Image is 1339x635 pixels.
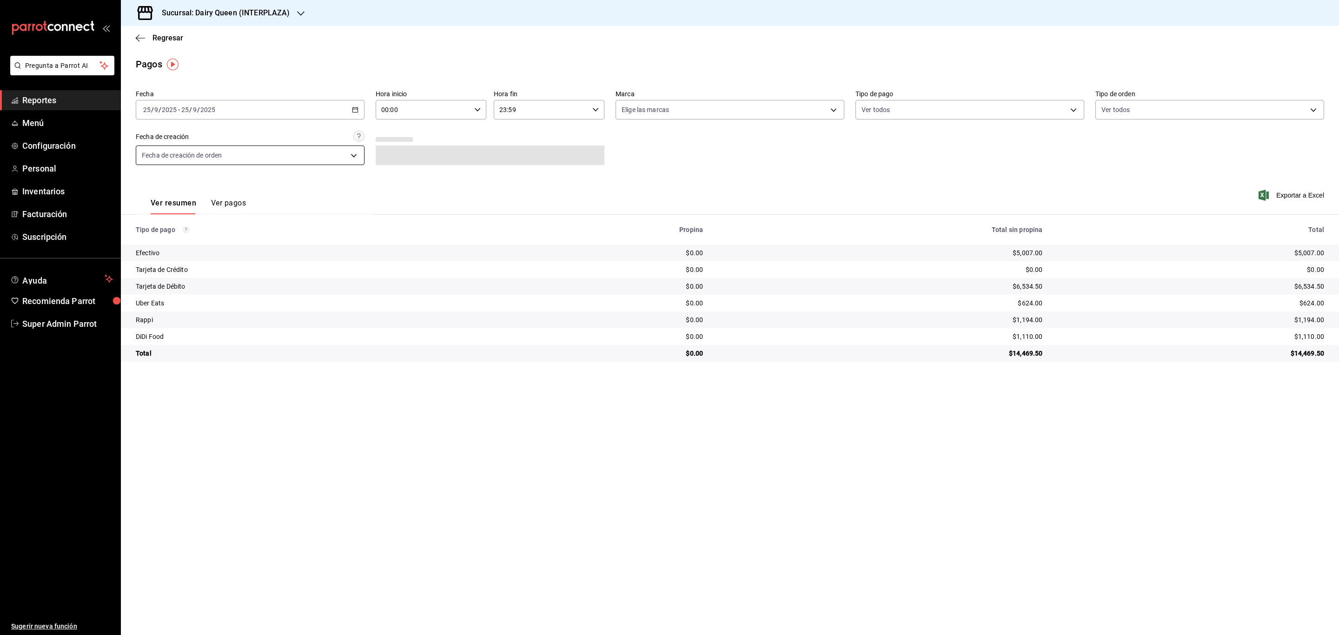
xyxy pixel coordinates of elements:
[167,59,179,70] img: Tooltip marker
[855,91,1084,97] label: Tipo de pago
[376,91,486,97] label: Hora inicio
[11,622,113,631] span: Sugerir nueva función
[718,298,1042,308] div: $624.00
[622,105,669,114] span: Elige las marcas
[151,198,246,214] div: navigation tabs
[25,61,100,71] span: Pregunta a Parrot AI
[143,106,151,113] input: --
[161,106,177,113] input: ----
[519,248,703,258] div: $0.00
[718,315,1042,324] div: $1,194.00
[1260,190,1324,201] button: Exportar a Excel
[159,106,161,113] span: /
[1057,282,1324,291] div: $6,534.50
[718,248,1042,258] div: $5,007.00
[616,91,844,97] label: Marca
[1057,226,1324,233] div: Total
[7,67,114,77] a: Pregunta a Parrot AI
[1057,265,1324,274] div: $0.00
[136,91,365,97] label: Fecha
[22,94,113,106] span: Reportes
[22,208,113,220] span: Facturación
[519,349,703,358] div: $0.00
[1057,315,1324,324] div: $1,194.00
[519,282,703,291] div: $0.00
[1057,298,1324,308] div: $624.00
[718,282,1042,291] div: $6,534.50
[197,106,200,113] span: /
[181,106,189,113] input: --
[22,117,113,129] span: Menú
[519,315,703,324] div: $0.00
[519,298,703,308] div: $0.00
[519,332,703,341] div: $0.00
[22,317,113,330] span: Super Admin Parrot
[718,265,1042,274] div: $0.00
[1057,248,1324,258] div: $5,007.00
[183,226,189,233] svg: Los pagos realizados con Pay y otras terminales son montos brutos.
[211,198,246,214] button: Ver pagos
[192,106,197,113] input: --
[22,162,113,175] span: Personal
[136,349,504,358] div: Total
[22,185,113,198] span: Inventarios
[154,7,290,19] h3: Sucursal: Dairy Queen (INTERPLAZA)
[22,139,113,152] span: Configuración
[718,226,1042,233] div: Total sin propina
[136,282,504,291] div: Tarjeta de Débito
[136,226,504,233] div: Tipo de pago
[862,105,890,114] span: Ver todos
[136,132,189,142] div: Fecha de creación
[154,106,159,113] input: --
[22,273,101,284] span: Ayuda
[136,265,504,274] div: Tarjeta de Crédito
[1095,91,1324,97] label: Tipo de orden
[189,106,192,113] span: /
[22,295,113,307] span: Recomienda Parrot
[519,265,703,274] div: $0.00
[1057,332,1324,341] div: $1,110.00
[142,151,222,160] span: Fecha de creación de orden
[718,349,1042,358] div: $14,469.50
[718,332,1042,341] div: $1,110.00
[22,231,113,243] span: Suscripción
[151,106,154,113] span: /
[136,57,162,71] div: Pagos
[1101,105,1130,114] span: Ver todos
[1057,349,1324,358] div: $14,469.50
[136,248,504,258] div: Efectivo
[136,33,183,42] button: Regresar
[519,226,703,233] div: Propina
[200,106,216,113] input: ----
[151,198,196,214] button: Ver resumen
[152,33,183,42] span: Regresar
[178,106,180,113] span: -
[136,332,504,341] div: DiDi Food
[494,91,604,97] label: Hora fin
[136,298,504,308] div: Uber Eats
[102,24,110,32] button: open_drawer_menu
[136,315,504,324] div: Rappi
[10,56,114,75] button: Pregunta a Parrot AI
